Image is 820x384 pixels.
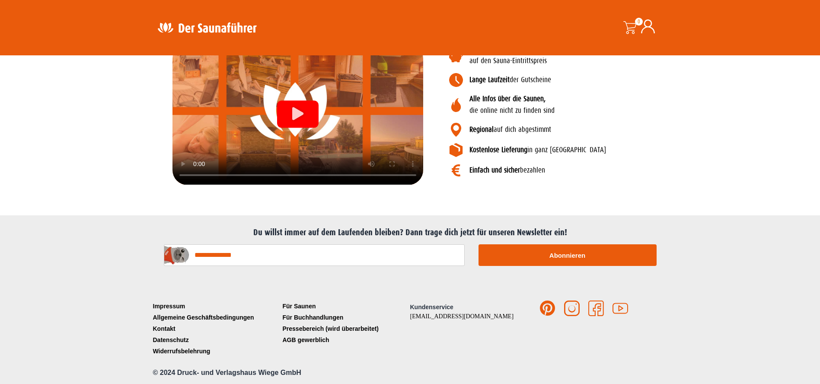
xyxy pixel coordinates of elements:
b: Kostenlose Lieferung [469,146,527,154]
a: Kontakt [151,323,281,334]
a: Pressebereich (wird überarbeitet) [281,323,410,334]
b: Einfach und sicher [469,166,520,174]
div: Video abspielen [277,101,319,128]
a: Impressum [151,301,281,312]
a: Für Saunen [281,301,410,312]
p: die online nicht zu finden sind [469,93,687,116]
button: Abonnieren [479,244,657,266]
a: AGB gewerblich [281,334,410,346]
a: Allgemeine Geschäftsbedingungen [151,312,281,323]
nav: Menü [281,301,410,346]
span: 0 [635,18,643,26]
b: Regional [469,125,494,134]
nav: Menü [151,301,281,357]
a: Für Buchhandlungen [281,312,410,323]
b: Lange Laufzeit [469,76,510,84]
h2: Du willst immer auf dem Laufenden bleiben? Dann trage dich jetzt für unseren Newsletter ein! [155,227,665,238]
span: Kundenservice [410,304,453,310]
p: der Gutscheine [469,74,687,86]
b: Alle Infos über die Saunen, [469,95,546,103]
a: Datenschutz [151,334,281,346]
p: auf dich abgestimmt [469,124,687,135]
p: bezahlen [469,165,687,176]
p: in ganz [GEOGRAPHIC_DATA] [469,144,687,156]
span: © 2024 Druck- und Verlagshaus Wiege GmbH [153,369,301,376]
a: Widerrufsbelehrung [151,346,281,357]
a: [EMAIL_ADDRESS][DOMAIN_NAME] [410,313,514,320]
